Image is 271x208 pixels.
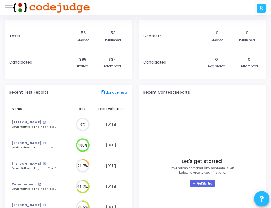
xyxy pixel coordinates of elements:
td: [DATE] [94,114,128,135]
h4: Let's get started! [182,159,223,164]
div: Created [77,38,90,42]
mat-icon: open_in_new [43,162,46,165]
div: 56 [81,30,86,36]
div: Attempted [104,64,121,69]
th: Last Evaluated [94,103,128,114]
div: Attempted [241,64,258,69]
div: Senior Software Engineer Test B [12,125,60,129]
div: Senior Software Engineer Test C [12,146,60,150]
div: 0 [248,56,251,63]
th: Score [68,103,94,114]
div: Created [211,38,223,42]
div: 0 [215,56,218,63]
div: 334 [108,56,116,63]
h3: Recent Contest Reports [143,90,190,94]
div: 53 [110,30,115,36]
mat-icon: open_in_new [43,204,46,207]
div: Senior Software Engineer Test B [12,166,60,171]
div: Published [239,38,255,42]
div: 0 [216,30,219,36]
td: [DATE] [94,176,128,197]
mat-icon: open_in_new [38,183,41,186]
td: [DATE] [94,135,128,156]
div: Senior Software Engineer Test B [12,187,60,191]
a: Manage Tests [101,90,128,95]
a: [PERSON_NAME] [12,161,41,166]
div: 395 [79,56,86,63]
h3: Recent Test Reports [9,90,48,94]
h3: Tests [9,34,20,38]
a: Get Started [190,180,215,187]
h3: Contests [143,34,162,38]
div: Invited [77,64,88,69]
a: [PERSON_NAME] [12,203,41,208]
div: Registered [208,64,225,69]
a: [PERSON_NAME] [12,120,41,125]
h3: Candidates [143,60,166,64]
td: [DATE] [94,156,128,176]
img: logo [13,2,90,14]
a: [PERSON_NAME] [12,141,41,146]
h3: Candidates [9,60,32,64]
mat-icon: open_in_new [43,142,46,145]
mat-icon: description [101,90,105,95]
p: You haven’t created any contests, click below to create your first one. [171,166,234,175]
mat-icon: open_in_new [43,121,46,124]
a: Zebahermain [12,182,36,187]
th: Name [9,103,68,114]
div: 0 [246,30,248,36]
div: Published [105,38,121,42]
